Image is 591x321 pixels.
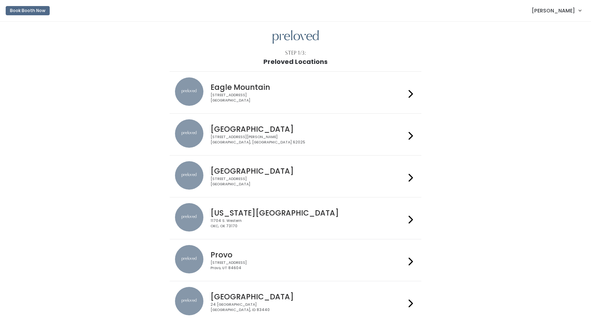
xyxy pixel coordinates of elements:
[263,58,328,65] h1: Preloved Locations
[210,251,406,259] h4: Provo
[210,260,406,271] div: [STREET_ADDRESS] Provo, UT 84604
[175,203,416,233] a: preloved location [US_STATE][GEOGRAPHIC_DATA] 11704 S. WesternOKC, OK 73170
[210,293,406,301] h4: [GEOGRAPHIC_DATA]
[210,209,406,217] h4: [US_STATE][GEOGRAPHIC_DATA]
[175,161,203,190] img: preloved location
[175,203,203,232] img: preloved location
[210,302,406,312] div: 24 [GEOGRAPHIC_DATA] [GEOGRAPHIC_DATA], ID 83440
[6,6,50,15] button: Book Booth Now
[532,7,575,15] span: [PERSON_NAME]
[6,3,50,18] a: Book Booth Now
[210,176,406,187] div: [STREET_ADDRESS] [GEOGRAPHIC_DATA]
[273,30,319,44] img: preloved logo
[285,49,306,57] div: Step 1/3:
[175,119,203,148] img: preloved location
[210,93,406,103] div: [STREET_ADDRESS] [GEOGRAPHIC_DATA]
[175,245,416,275] a: preloved location Provo [STREET_ADDRESS]Provo, UT 84604
[175,287,416,317] a: preloved location [GEOGRAPHIC_DATA] 24 [GEOGRAPHIC_DATA][GEOGRAPHIC_DATA], ID 83440
[210,135,406,145] div: [STREET_ADDRESS][PERSON_NAME] [GEOGRAPHIC_DATA], [GEOGRAPHIC_DATA] 62025
[175,77,416,108] a: preloved location Eagle Mountain [STREET_ADDRESS][GEOGRAPHIC_DATA]
[210,83,406,91] h4: Eagle Mountain
[175,245,203,273] img: preloved location
[175,119,416,149] a: preloved location [GEOGRAPHIC_DATA] [STREET_ADDRESS][PERSON_NAME][GEOGRAPHIC_DATA], [GEOGRAPHIC_D...
[210,218,406,229] div: 11704 S. Western OKC, OK 73170
[210,167,406,175] h4: [GEOGRAPHIC_DATA]
[210,125,406,133] h4: [GEOGRAPHIC_DATA]
[175,161,416,191] a: preloved location [GEOGRAPHIC_DATA] [STREET_ADDRESS][GEOGRAPHIC_DATA]
[175,77,203,106] img: preloved location
[525,3,588,18] a: [PERSON_NAME]
[175,287,203,315] img: preloved location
